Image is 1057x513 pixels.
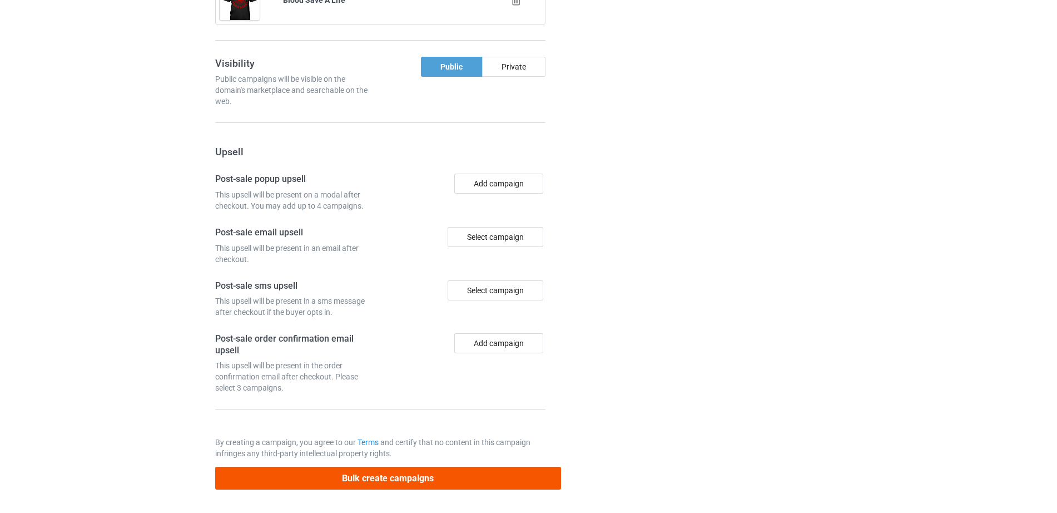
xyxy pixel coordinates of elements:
[358,438,379,447] a: Terms
[215,227,376,239] h4: Post-sale email upsell
[215,57,376,70] h3: Visibility
[215,243,376,265] div: This upsell will be present in an email after checkout.
[215,73,376,107] div: Public campaigns will be visible on the domain's marketplace and searchable on the web.
[448,227,543,247] div: Select campaign
[215,295,376,318] div: This upsell will be present in a sms message after checkout if the buyer opts in.
[215,174,376,185] h4: Post-sale popup upsell
[421,57,482,77] div: Public
[448,280,543,300] div: Select campaign
[215,280,376,292] h4: Post-sale sms upsell
[215,437,545,459] p: By creating a campaign, you agree to our and certify that no content in this campaign infringes a...
[215,189,376,211] div: This upsell will be present on a modal after checkout. You may add up to 4 campaigns.
[454,174,543,194] button: Add campaign
[482,57,545,77] div: Private
[215,145,545,158] h3: Upsell
[215,360,376,393] div: This upsell will be present in the order confirmation email after checkout. Please select 3 campa...
[454,333,543,353] button: Add campaign
[215,467,561,490] button: Bulk create campaigns
[215,333,376,356] h4: Post-sale order confirmation email upsell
